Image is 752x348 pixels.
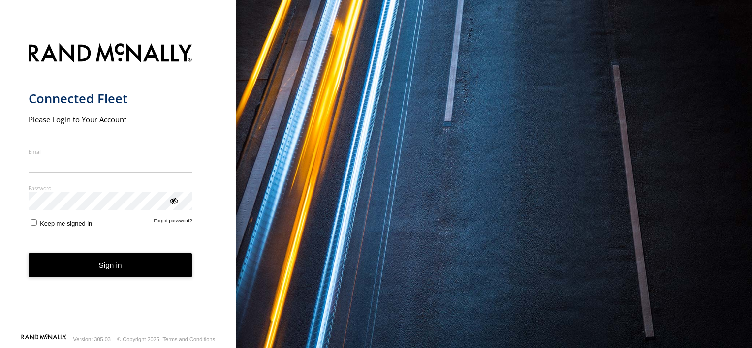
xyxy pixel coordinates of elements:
a: Forgot password? [154,218,192,227]
label: Password [29,184,192,192]
form: main [29,37,208,333]
a: Visit our Website [21,334,66,344]
div: Version: 305.03 [73,336,111,342]
div: © Copyright 2025 - [117,336,215,342]
label: Email [29,148,192,155]
span: Keep me signed in [40,220,92,227]
input: Keep me signed in [31,219,37,226]
div: ViewPassword [168,195,178,205]
a: Terms and Conditions [163,336,215,342]
h1: Connected Fleet [29,90,192,107]
button: Sign in [29,253,192,277]
h2: Please Login to Your Account [29,115,192,124]
img: Rand McNally [29,41,192,66]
